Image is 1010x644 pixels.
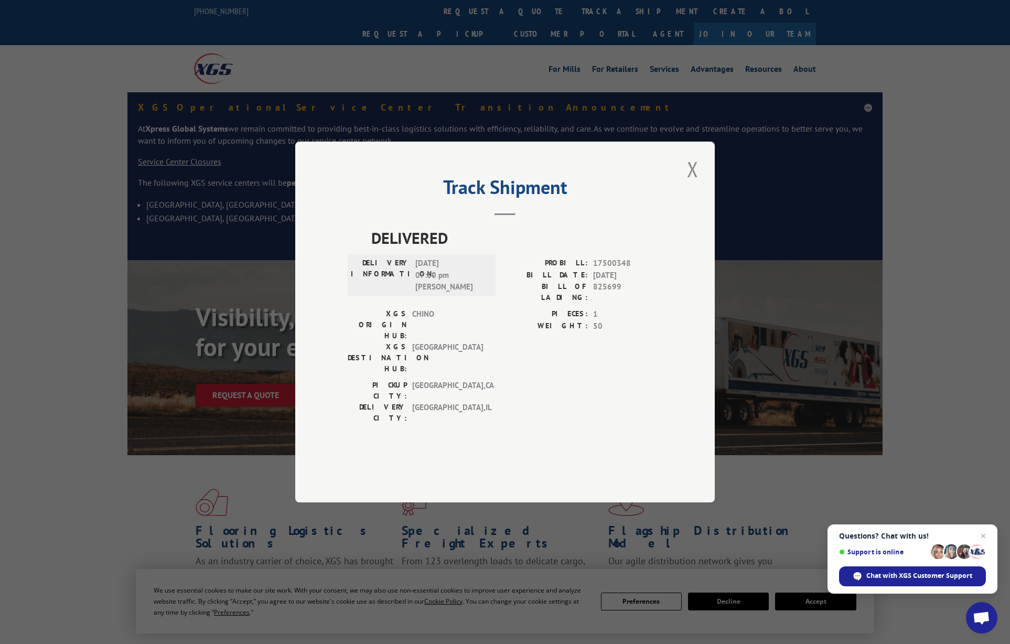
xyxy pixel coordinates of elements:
label: PIECES: [505,308,588,320]
label: WEIGHT: [505,320,588,332]
span: [GEOGRAPHIC_DATA] , IL [412,402,483,424]
h2: Track Shipment [348,180,662,200]
span: 50 [593,320,662,332]
span: Chat with XGS Customer Support [839,566,986,586]
span: 17500348 [593,257,662,270]
span: 1 [593,308,662,320]
span: [GEOGRAPHIC_DATA] [412,341,483,374]
span: 825699 [593,281,662,303]
span: Chat with XGS Customer Support [866,571,972,581]
span: Questions? Chat with us! [839,532,986,540]
span: [DATE] [593,270,662,282]
label: DELIVERY INFORMATION: [351,257,410,293]
a: Open chat [966,602,997,634]
label: PROBILL: [505,257,588,270]
label: BILL OF LADING: [505,281,588,303]
span: DELIVERED [371,226,662,250]
button: Close modal [684,155,702,184]
label: BILL DATE: [505,270,588,282]
span: Support is online [839,548,927,556]
span: CHINO [412,308,483,341]
label: PICKUP CITY: [348,380,407,402]
span: [GEOGRAPHIC_DATA] , CA [412,380,483,402]
label: XGS DESTINATION HUB: [348,341,407,374]
label: DELIVERY CITY: [348,402,407,424]
label: XGS ORIGIN HUB: [348,308,407,341]
span: [DATE] 07:30 pm [PERSON_NAME] [415,257,486,293]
